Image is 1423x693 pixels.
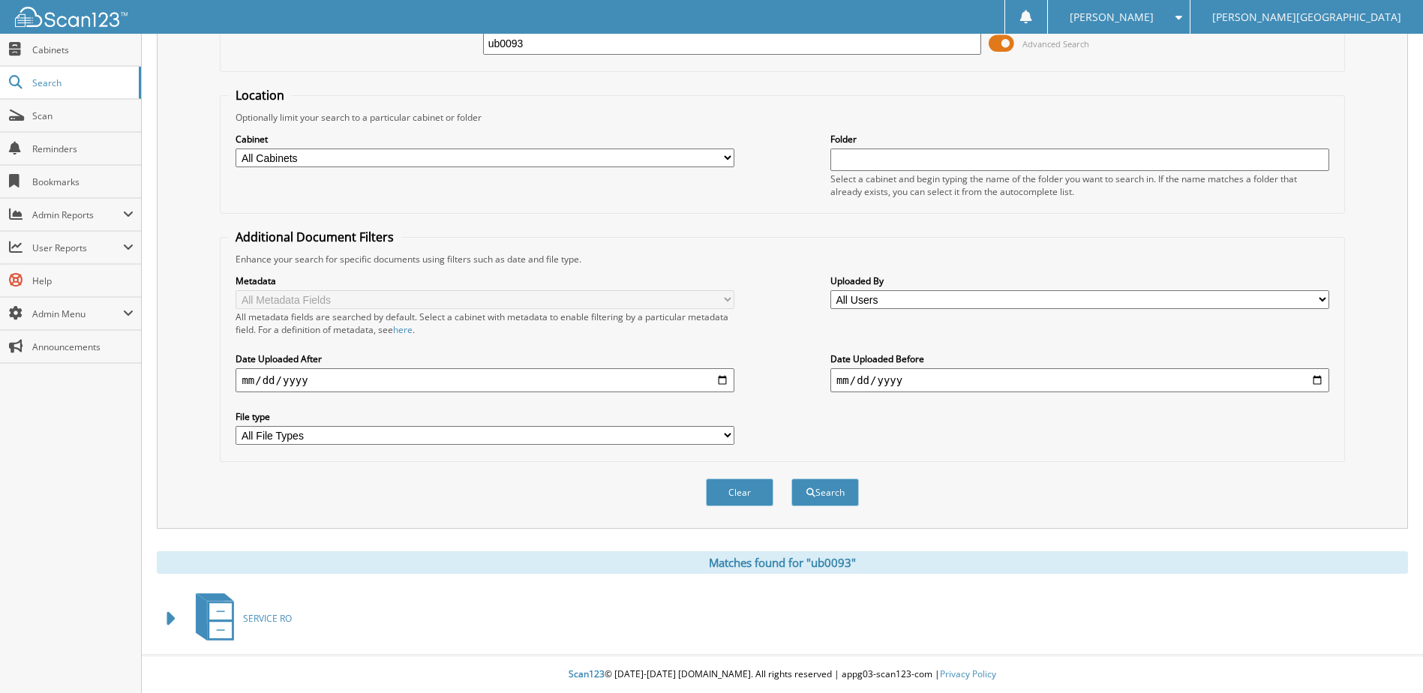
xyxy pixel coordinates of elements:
legend: Location [228,87,292,103]
div: Select a cabinet and begin typing the name of the folder you want to search in. If the name match... [830,172,1329,198]
span: Advanced Search [1022,38,1089,49]
span: Cabinets [32,43,134,56]
label: File type [236,410,734,423]
span: Admin Reports [32,208,123,221]
a: SERVICE RO [187,589,292,648]
a: Privacy Policy [940,667,996,680]
span: Scan [32,109,134,122]
input: start [236,368,734,392]
span: Announcements [32,340,134,353]
span: Admin Menu [32,307,123,320]
label: Folder [830,133,1329,145]
button: Search [791,478,859,506]
iframe: Chat Widget [1348,621,1423,693]
label: Uploaded By [830,274,1329,287]
span: Scan123 [569,667,605,680]
div: © [DATE]-[DATE] [DOMAIN_NAME]. All rights reserved | appg03-scan123-com | [142,656,1423,693]
span: Help [32,274,134,287]
a: here [393,323,413,336]
div: Enhance your search for specific documents using filters such as date and file type. [228,253,1336,265]
span: Bookmarks [32,175,134,188]
img: scan123-logo-white.svg [15,7,128,27]
label: Cabinet [236,133,734,145]
label: Metadata [236,274,734,287]
button: Clear [706,478,773,506]
span: Search [32,76,131,89]
span: User Reports [32,241,123,254]
span: Reminders [32,142,134,155]
label: Date Uploaded After [236,352,734,365]
span: SERVICE RO [243,612,292,625]
div: Optionally limit your search to a particular cabinet or folder [228,111,1336,124]
span: [PERSON_NAME][GEOGRAPHIC_DATA] [1212,13,1401,22]
input: end [830,368,1329,392]
label: Date Uploaded Before [830,352,1329,365]
legend: Additional Document Filters [228,229,401,245]
div: All metadata fields are searched by default. Select a cabinet with metadata to enable filtering b... [236,310,734,336]
div: Matches found for "ub0093" [157,551,1408,574]
span: [PERSON_NAME] [1070,13,1154,22]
